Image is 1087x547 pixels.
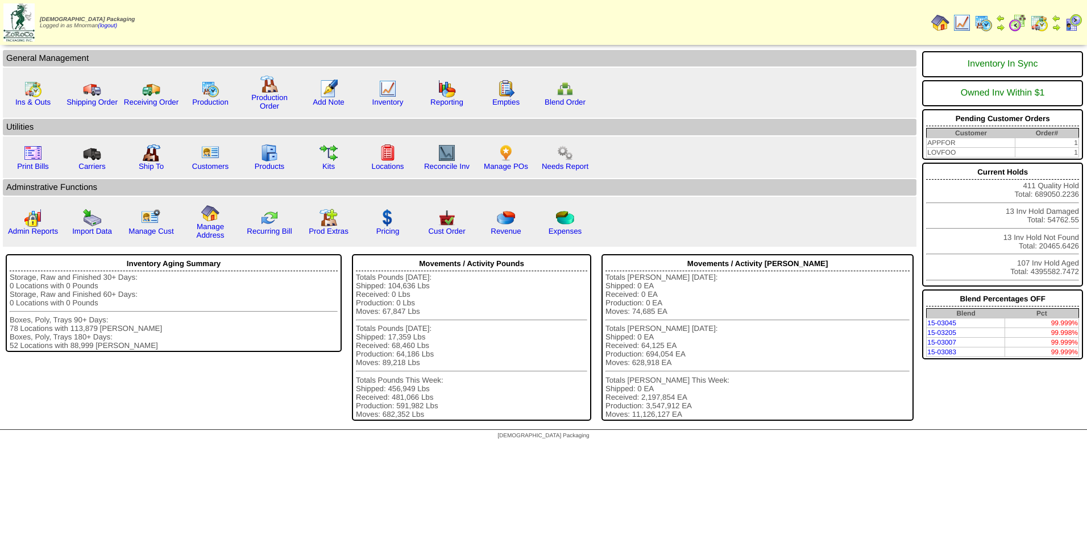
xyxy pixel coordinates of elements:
a: Pricing [376,227,400,235]
div: Totals [PERSON_NAME] [DATE]: Shipped: 0 EA Received: 0 EA Production: 0 EA Moves: 74,685 EA Total... [605,273,910,418]
td: 99.999% [1005,338,1079,347]
a: Customers [192,162,229,171]
img: calendarprod.gif [201,80,219,98]
img: line_graph.gif [953,14,971,32]
img: reconcile.gif [260,209,279,227]
img: pie_chart2.png [556,209,574,227]
div: Movements / Activity [PERSON_NAME] [605,256,910,271]
div: Pending Customer Orders [926,111,1079,126]
img: workflow.gif [320,144,338,162]
img: workflow.png [556,144,574,162]
div: Inventory Aging Summary [10,256,338,271]
img: arrowleft.gif [1052,14,1061,23]
a: Receiving Order [124,98,179,106]
a: Empties [492,98,520,106]
img: calendarinout.gif [1030,14,1048,32]
img: customers.gif [201,144,219,162]
th: Pct [1005,309,1079,318]
a: Production [192,98,229,106]
img: truck3.gif [83,144,101,162]
img: cabinet.gif [260,144,279,162]
a: Inventory [372,98,404,106]
img: invoice2.gif [24,144,42,162]
a: Kits [322,162,335,171]
div: Current Holds [926,165,1079,180]
img: factory2.gif [142,144,160,162]
a: Carriers [78,162,105,171]
td: 1 [1015,138,1079,148]
a: Admin Reports [8,227,58,235]
img: calendarinout.gif [24,80,42,98]
td: 99.999% [1005,347,1079,357]
a: Products [255,162,285,171]
img: pie_chart.png [497,209,515,227]
img: truck2.gif [142,80,160,98]
img: dollar.gif [379,209,397,227]
img: locations.gif [379,144,397,162]
td: LOVFOO [927,148,1015,158]
td: 99.998% [1005,328,1079,338]
a: Manage Cust [128,227,173,235]
th: Blend [927,309,1005,318]
a: 15-03205 [927,329,956,337]
div: Inventory In Sync [926,53,1079,75]
img: calendarcustomer.gif [1064,14,1082,32]
a: Expenses [549,227,582,235]
span: [DEMOGRAPHIC_DATA] Packaging [497,433,589,439]
span: Logged in as Mnorman [40,16,135,29]
img: home.gif [931,14,949,32]
td: General Management [3,50,916,67]
a: Import Data [72,227,112,235]
th: Order# [1015,129,1079,138]
img: calendarblend.gif [1009,14,1027,32]
img: arrowleft.gif [996,14,1005,23]
a: Ship To [139,162,164,171]
img: managecust.png [141,209,162,227]
a: Shipping Order [67,98,118,106]
a: Revenue [491,227,521,235]
a: Locations [371,162,404,171]
div: Owned Inv Within $1 [926,82,1079,104]
div: Movements / Activity Pounds [356,256,587,271]
a: Print Bills [17,162,49,171]
a: Add Note [313,98,345,106]
td: APPFOR [927,138,1015,148]
img: calendarprod.gif [974,14,993,32]
img: network.png [556,80,574,98]
a: 15-03007 [927,338,956,346]
a: Ins & Outs [15,98,51,106]
td: 1 [1015,148,1079,158]
img: home.gif [201,204,219,222]
a: Manage Address [197,222,225,239]
td: Utilities [3,119,916,135]
a: 15-03083 [927,348,956,356]
img: cust_order.png [438,209,456,227]
img: po.png [497,144,515,162]
a: Recurring Bill [247,227,292,235]
a: Production Order [251,93,288,110]
span: [DEMOGRAPHIC_DATA] Packaging [40,16,135,23]
td: Adminstrative Functions [3,179,916,196]
img: line_graph2.gif [438,144,456,162]
td: 99.999% [1005,318,1079,328]
img: arrowright.gif [1052,23,1061,32]
th: Customer [927,129,1015,138]
img: workorder.gif [497,80,515,98]
img: prodextras.gif [320,209,338,227]
a: Manage POs [484,162,528,171]
img: arrowright.gif [996,23,1005,32]
a: Prod Extras [309,227,348,235]
img: truck.gif [83,80,101,98]
a: Reconcile Inv [424,162,470,171]
div: Blend Percentages OFF [926,292,1079,306]
a: Needs Report [542,162,588,171]
img: graph.gif [438,80,456,98]
img: graph2.png [24,209,42,227]
img: line_graph.gif [379,80,397,98]
img: factory.gif [260,75,279,93]
div: 411 Quality Hold Total: 689050.2236 13 Inv Hold Damaged Total: 54762.55 13 Inv Hold Not Found Tot... [922,163,1083,287]
a: Cust Order [428,227,465,235]
img: import.gif [83,209,101,227]
img: zoroco-logo-small.webp [3,3,35,42]
img: orders.gif [320,80,338,98]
